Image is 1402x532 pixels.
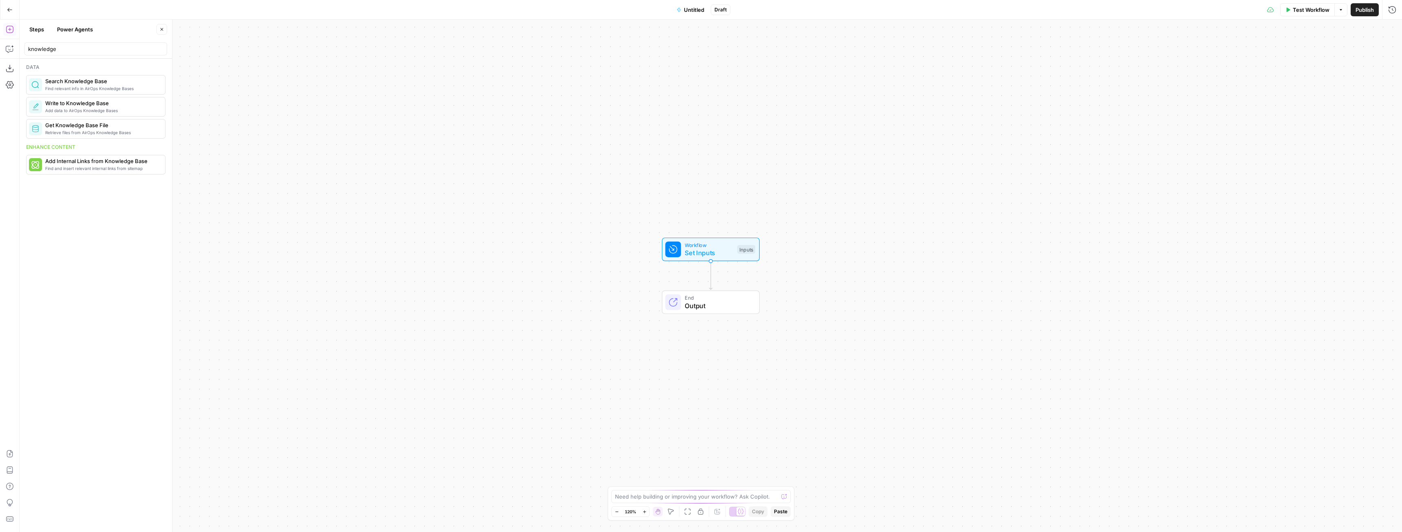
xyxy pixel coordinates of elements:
[45,121,159,129] span: Get Knowledge Base File
[635,238,787,261] div: WorkflowSet InputsInputs
[45,77,159,85] span: Search Knowledge Base
[709,261,712,290] g: Edge from start to end
[1351,3,1379,16] button: Publish
[685,241,733,249] span: Workflow
[45,99,159,107] span: Write to Knowledge Base
[45,129,159,136] span: Retrieve files from AirOps Knowledge Bases
[52,23,98,36] button: Power Agents
[752,508,764,515] span: Copy
[45,165,159,172] span: Find and insert relevant internal links from sitemap
[1293,6,1329,14] span: Test Workflow
[1356,6,1374,14] span: Publish
[26,64,165,71] div: Data
[737,245,755,254] div: Inputs
[672,3,709,16] button: Untitled
[45,157,159,165] span: Add Internal Links from Knowledge Base
[45,85,159,92] span: Find relevant info in AirOps Knowledge Bases
[24,23,49,36] button: Steps
[771,506,791,517] button: Paste
[714,6,727,13] span: Draft
[1280,3,1334,16] button: Test Workflow
[635,291,787,314] div: EndOutput
[684,6,704,14] span: Untitled
[685,294,751,302] span: End
[685,248,733,258] span: Set Inputs
[774,508,787,515] span: Paste
[28,45,163,53] input: Search steps
[749,506,767,517] button: Copy
[625,508,636,515] span: 120%
[45,107,159,114] span: Add data to AirOps Knowledge Bases
[26,143,165,151] div: Enhance content
[685,301,751,311] span: Output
